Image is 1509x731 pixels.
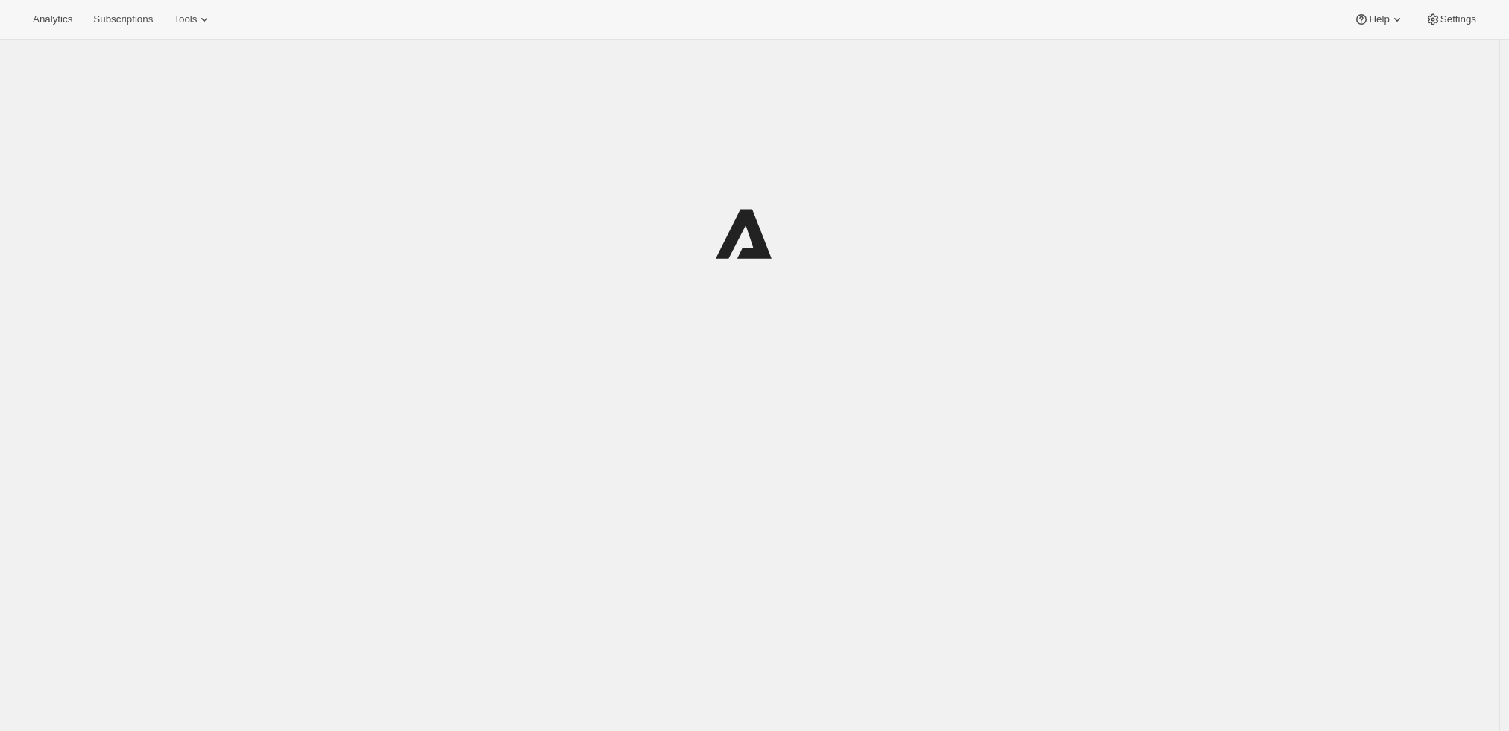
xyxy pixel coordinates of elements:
span: Help [1369,13,1389,25]
span: Analytics [33,13,72,25]
span: Tools [174,13,197,25]
button: Analytics [24,9,81,30]
span: Subscriptions [93,13,153,25]
button: Help [1345,9,1413,30]
button: Subscriptions [84,9,162,30]
button: Tools [165,9,221,30]
button: Settings [1417,9,1485,30]
span: Settings [1440,13,1476,25]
